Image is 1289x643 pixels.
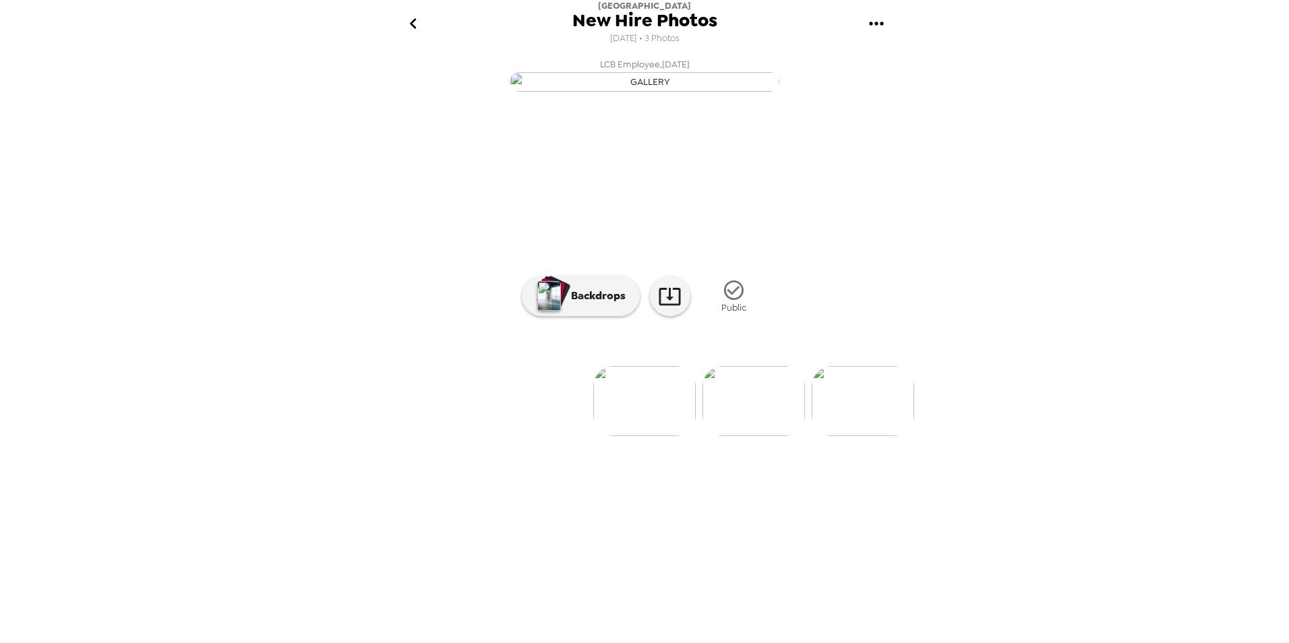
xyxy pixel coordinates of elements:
[391,2,435,46] button: go back
[721,302,746,313] span: Public
[700,271,768,321] button: Public
[564,288,626,304] p: Backdrops
[854,2,898,46] button: gallery menu
[593,366,696,436] img: gallery
[600,57,690,72] span: LCB Employee , [DATE]
[610,30,680,48] span: [DATE] • 3 Photos
[510,72,779,92] img: gallery
[812,366,914,436] img: gallery
[375,53,914,96] button: LCB Employee,[DATE]
[572,11,717,30] span: New Hire Photos
[702,366,805,436] img: gallery
[522,276,640,316] button: Backdrops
